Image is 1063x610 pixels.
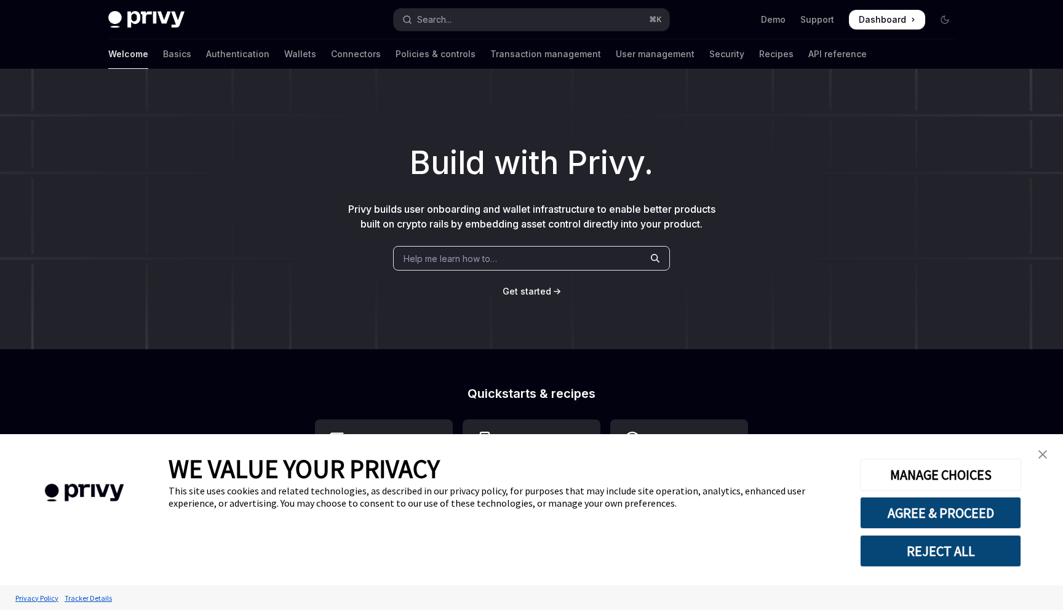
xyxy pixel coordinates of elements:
div: Search... [417,12,452,27]
a: Support [800,14,834,26]
button: MANAGE CHOICES [860,459,1021,491]
a: Privacy Policy [12,587,62,609]
button: Open search [394,9,669,31]
img: dark logo [108,11,185,28]
span: Privy builds user onboarding and wallet infrastructure to enable better products built on crypto ... [348,203,715,230]
a: Get started [503,285,551,298]
a: User management [616,39,695,69]
a: Welcome [108,39,148,69]
a: **** *****Whitelabel login, wallets, and user management with your own UI and branding. [610,419,748,545]
a: **** **** **** ***Use the React Native SDK to build a mobile app on Solana. [463,419,600,545]
a: Basics [163,39,191,69]
a: Recipes [759,39,794,69]
h2: Quickstarts & recipes [315,387,748,400]
button: REJECT ALL [860,535,1021,567]
a: Policies & controls [396,39,476,69]
a: Authentication [206,39,269,69]
img: close banner [1038,450,1047,459]
div: This site uses cookies and related technologies, as described in our privacy policy, for purposes... [169,485,842,509]
a: Transaction management [490,39,601,69]
h1: Build with Privy. [20,139,1043,187]
span: Dashboard [859,14,906,26]
a: close banner [1030,442,1055,467]
span: Get started [503,286,551,296]
span: Help me learn how to… [404,252,497,265]
a: Tracker Details [62,587,115,609]
span: ⌘ K [649,15,662,25]
button: AGREE & PROCEED [860,497,1021,529]
a: Demo [761,14,786,26]
a: Security [709,39,744,69]
a: API reference [808,39,867,69]
a: Wallets [284,39,316,69]
a: Connectors [331,39,381,69]
a: Dashboard [849,10,925,30]
img: company logo [18,466,150,520]
span: WE VALUE YOUR PRIVACY [169,453,440,485]
button: Toggle dark mode [935,10,955,30]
